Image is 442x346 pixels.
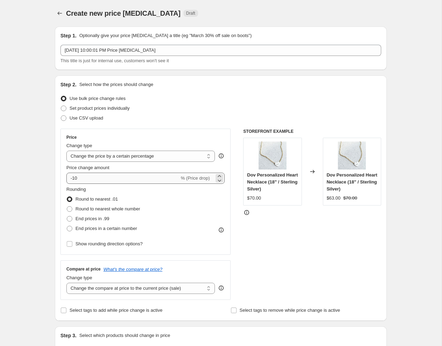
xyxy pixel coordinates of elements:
[240,308,340,313] span: Select tags to remove while price change is active
[66,9,181,17] span: Create new price [MEDICAL_DATA]
[79,332,170,339] p: Select which products should change in price
[66,187,86,192] span: Rounding
[103,267,162,272] button: What's the compare at price?
[70,96,125,101] span: Use bulk price change rules
[66,135,77,140] h3: Price
[60,81,77,88] h2: Step 2.
[75,226,137,231] span: End prices in a certain number
[70,115,103,121] span: Use CSV upload
[60,32,77,39] h2: Step 1.
[55,8,65,18] button: Price change jobs
[60,332,77,339] h2: Step 3.
[66,165,109,170] span: Price change amount
[259,142,287,170] img: heartnew_80x.jpg
[66,266,101,272] h3: Compare at price
[247,172,298,192] span: Dov Personalized Heart Necklace (18" / Sterling Silver)
[327,195,341,201] span: $63.00
[66,143,92,148] span: Change type
[70,308,162,313] span: Select tags to add while price change is active
[75,216,109,221] span: End prices in .99
[75,196,118,202] span: Round to nearest .01
[186,10,195,16] span: Draft
[247,195,261,201] span: $70.00
[343,195,357,201] span: $70.00
[75,241,143,246] span: Show rounding direction options?
[327,172,377,192] span: Dov Personalized Heart Necklace (18" / Sterling Silver)
[338,142,366,170] img: heartnew_80x.jpg
[60,58,169,63] span: This title is just for internal use, customers won't see it
[181,175,210,181] span: % (Price drop)
[66,173,179,184] input: -15
[66,275,92,280] span: Change type
[79,32,252,39] p: Optionally give your price [MEDICAL_DATA] a title (eg "March 30% off sale on boots")
[218,152,225,159] div: help
[79,81,153,88] p: Select how the prices should change
[70,106,130,111] span: Set product prices individually
[218,284,225,291] div: help
[243,129,381,134] h6: STOREFRONT EXAMPLE
[75,206,140,211] span: Round to nearest whole number
[60,45,381,56] input: 30% off holiday sale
